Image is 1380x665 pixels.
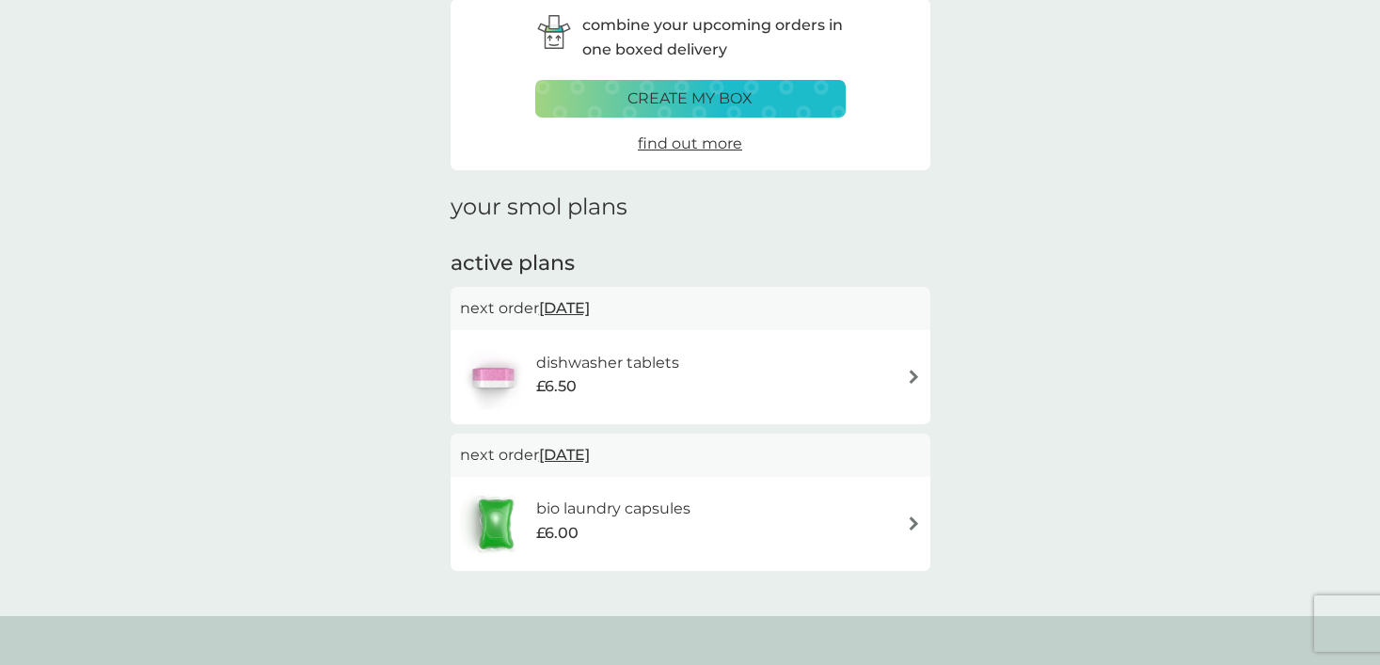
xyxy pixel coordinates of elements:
[907,370,921,384] img: arrow right
[460,296,921,321] p: next order
[460,491,531,557] img: bio laundry capsules
[638,135,742,152] span: find out more
[907,516,921,530] img: arrow right
[451,194,930,221] h1: your smol plans
[451,249,930,278] h2: active plans
[539,290,590,326] span: [DATE]
[536,374,577,399] span: £6.50
[627,87,753,111] p: create my box
[536,351,679,375] h6: dishwasher tablets
[536,497,690,521] h6: bio laundry capsules
[638,132,742,156] a: find out more
[536,521,579,546] span: £6.00
[539,436,590,473] span: [DATE]
[535,80,846,118] button: create my box
[460,443,921,467] p: next order
[582,13,846,61] p: combine your upcoming orders in one boxed delivery
[460,344,526,410] img: dishwasher tablets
